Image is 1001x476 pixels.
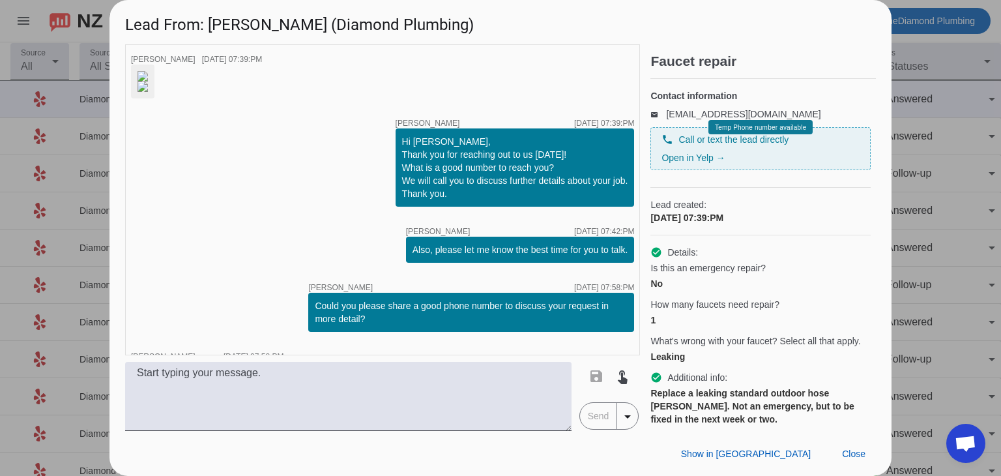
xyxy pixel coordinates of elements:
[413,243,628,256] div: Also, please let me know the best time for you to talk.​
[650,314,871,327] div: 1
[396,119,460,127] span: [PERSON_NAME]
[131,352,196,361] span: [PERSON_NAME]
[842,449,865,459] span: Close
[667,371,727,384] span: Additional info:
[650,89,871,102] h4: Contact information
[661,153,725,163] a: Open in Yelp →
[315,299,628,325] div: Could you please share a good phone number to discuss your request in more detail?​
[615,368,630,384] mat-icon: touch_app
[678,133,789,146] span: Call or text the lead directly
[650,246,662,258] mat-icon: check_circle
[131,55,196,64] span: [PERSON_NAME]
[650,261,766,275] span: Is this an emergency repair?
[650,198,871,211] span: Lead created:
[650,335,860,348] span: What's wrong with your faucet? Select all that apply.
[832,442,876,466] button: Close
[681,449,811,459] span: Show in [GEOGRAPHIC_DATA]
[650,111,666,117] mat-icon: email
[650,277,871,290] div: No
[946,424,985,463] div: Open chat
[202,55,262,63] div: [DATE] 07:39:PM
[406,228,471,235] span: [PERSON_NAME]
[650,298,779,311] span: How many faucets need repair?
[138,71,148,82] img: k5UBHXmrxj-CnNrznwzWCQ
[402,135,628,200] div: Hi [PERSON_NAME], Thank you for reaching out to us [DATE]! What is a good number to reach you? We...
[661,134,673,145] mat-icon: phone
[667,246,698,259] span: Details:
[138,82,148,92] img: hAWUQLi7KZ4Rm-aqZLCx3Q
[574,284,634,291] div: [DATE] 07:58:PM
[650,211,871,224] div: [DATE] 07:39:PM
[574,119,634,127] div: [DATE] 07:39:PM
[650,55,876,68] h2: Faucet repair
[650,372,662,383] mat-icon: check_circle
[574,228,634,235] div: [DATE] 07:42:PM
[308,284,373,291] span: [PERSON_NAME]
[650,350,871,363] div: Leaking
[715,124,806,131] span: Temp Phone number available
[666,109,820,119] a: [EMAIL_ADDRESS][DOMAIN_NAME]
[224,353,283,361] div: [DATE] 07:58:PM
[650,387,871,426] div: Replace a leaking standard outdoor hose [PERSON_NAME]. Not an emergency, but to be fixed in the n...
[620,409,635,424] mat-icon: arrow_drop_down
[671,442,821,466] button: Show in [GEOGRAPHIC_DATA]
